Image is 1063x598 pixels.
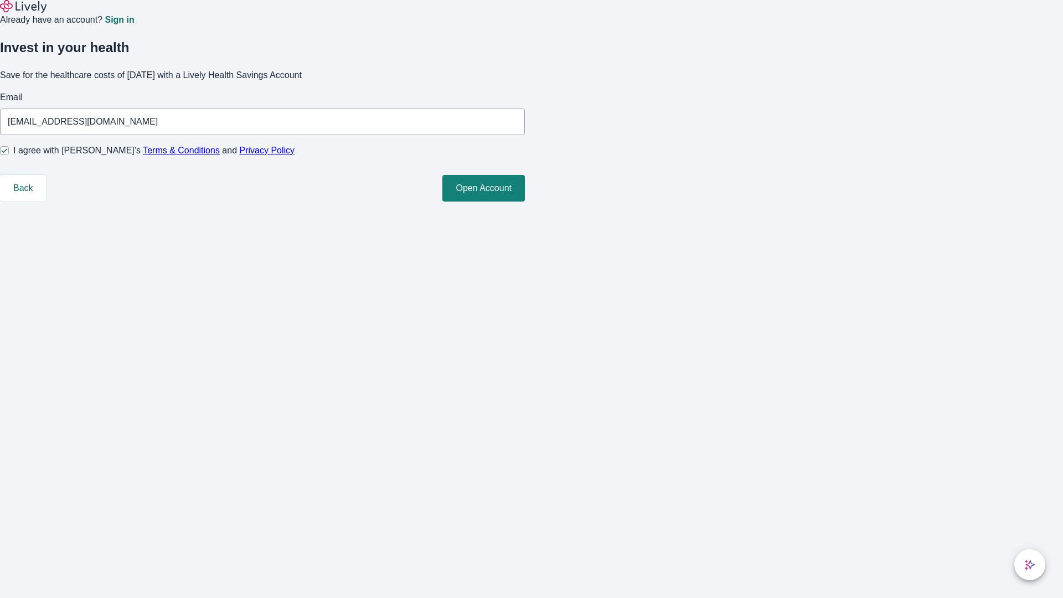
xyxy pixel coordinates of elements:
span: I agree with [PERSON_NAME]’s and [13,144,295,157]
button: chat [1014,549,1045,580]
a: Privacy Policy [240,146,295,155]
svg: Lively AI Assistant [1024,559,1035,570]
a: Terms & Conditions [143,146,220,155]
a: Sign in [105,16,134,24]
button: Open Account [442,175,525,202]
